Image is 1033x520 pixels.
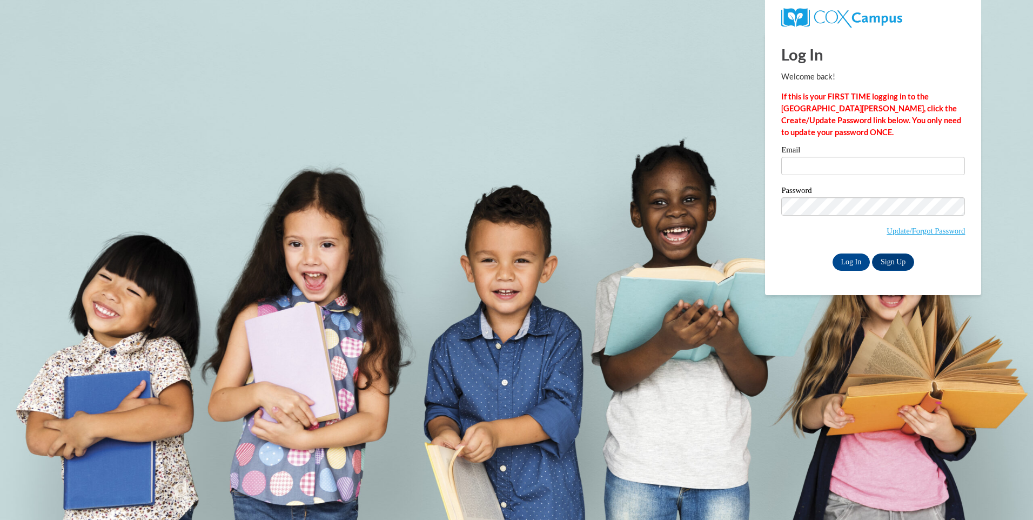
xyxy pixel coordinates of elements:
img: COX Campus [781,8,902,28]
a: Update/Forgot Password [887,226,965,235]
a: COX Campus [781,12,902,22]
p: Welcome back! [781,71,965,83]
label: Email [781,146,965,157]
h1: Log In [781,43,965,65]
strong: If this is your FIRST TIME logging in to the [GEOGRAPHIC_DATA][PERSON_NAME], click the Create/Upd... [781,92,961,137]
input: Log In [833,254,870,271]
a: Sign Up [872,254,914,271]
label: Password [781,186,965,197]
